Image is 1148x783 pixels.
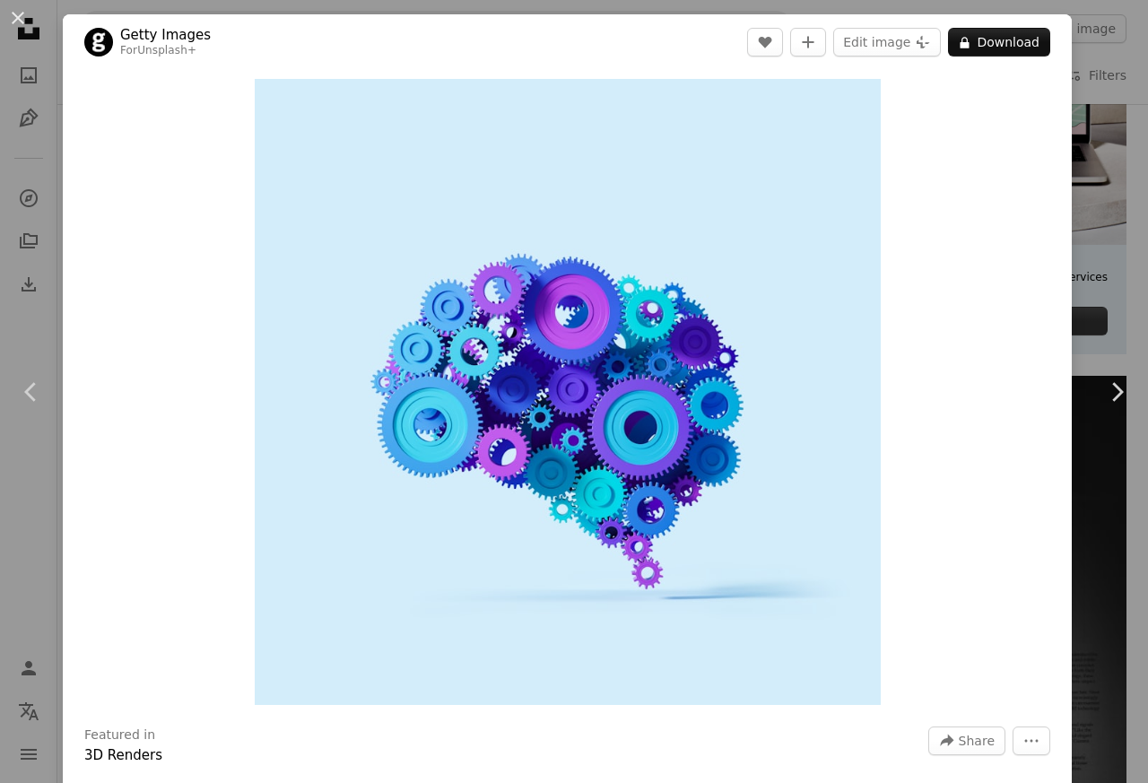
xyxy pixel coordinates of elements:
button: Download [948,28,1050,57]
img: Colorful gears, brain and mechanism. Concept of brainstorm, idea and innovation. 3D rendering [255,79,881,705]
a: Unsplash+ [137,44,196,57]
button: Add to Collection [790,28,826,57]
button: Share this image [928,726,1005,755]
button: Zoom in on this image [255,79,881,705]
a: 3D Renders [84,747,162,763]
button: Like [747,28,783,57]
div: For [120,44,211,58]
img: Go to Getty Images's profile [84,28,113,57]
a: Next [1085,306,1148,478]
button: Edit image [833,28,941,57]
span: Share [959,727,995,754]
h3: Featured in [84,726,155,744]
button: More Actions [1013,726,1050,755]
a: Getty Images [120,26,211,44]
